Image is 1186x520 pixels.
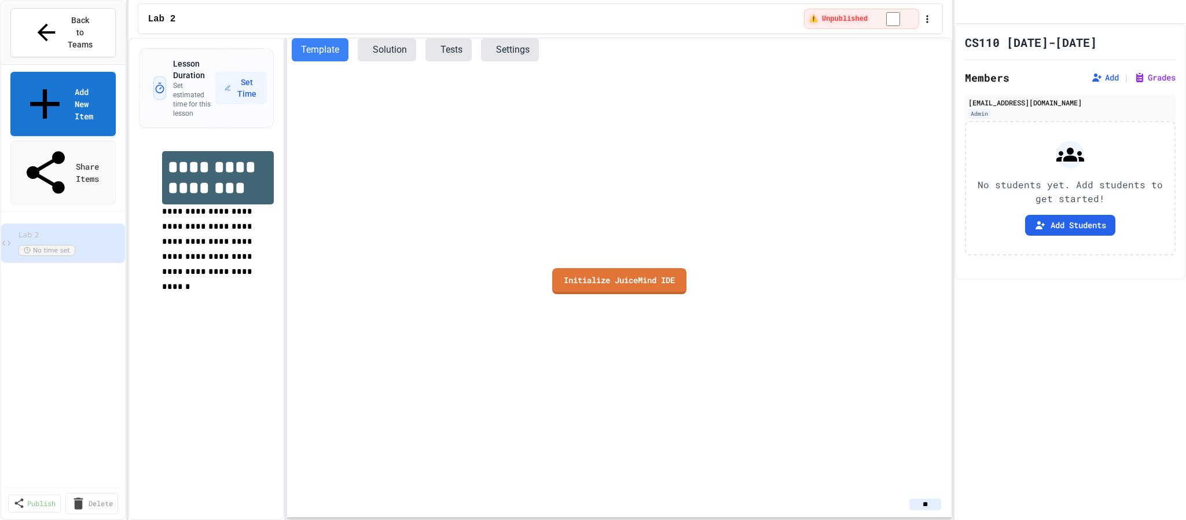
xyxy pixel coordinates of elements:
[215,72,267,104] button: Set Time
[292,38,348,61] button: Template
[10,141,116,204] a: Share Items
[1123,71,1129,85] span: |
[809,14,868,24] span: ⚠️ Unpublished
[173,58,215,81] h3: Lesson Duration
[19,245,75,256] span: No time set
[148,12,175,26] span: Lab 2
[358,38,416,61] button: Solution
[968,97,1172,108] div: [EMAIL_ADDRESS][DOMAIN_NAME]
[872,12,914,26] input: publish toggle
[425,38,472,61] button: Tests
[65,493,118,514] a: Delete
[804,9,919,29] div: ⚠️ Students cannot see this content! Click the toggle to publish it and make it visible to your c...
[965,69,1009,86] h2: Members
[1025,215,1115,236] button: Add Students
[1134,72,1176,83] button: Grades
[975,178,1165,206] p: No students yet. Add students to get started!
[8,495,61,512] a: Publish
[10,72,116,136] a: Add New Item
[965,34,1097,50] h1: CS110 [DATE]-[DATE]
[481,38,539,61] button: Settings
[552,268,686,294] a: Initialize JuiceMind IDE
[67,14,94,51] span: Back to Teams
[1091,72,1119,83] button: Add
[173,81,215,118] p: Set estimated time for this lesson
[968,109,990,119] div: Admin
[19,230,120,240] span: Lab 2
[10,8,116,57] button: Back to Teams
